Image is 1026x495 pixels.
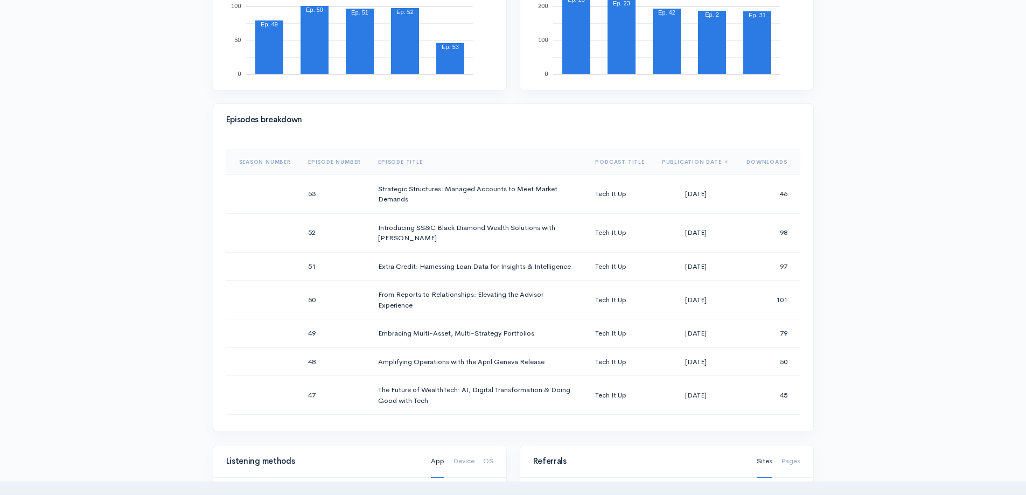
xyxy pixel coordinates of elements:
text: Ep. 51 [351,9,368,16]
td: [DATE] [653,213,738,252]
text: Ep. 53 [442,44,459,50]
text: Ep. 42 [658,9,675,16]
th: Sort column [369,149,587,175]
text: Ep. 49 [261,21,278,27]
td: 48 [299,347,369,376]
td: 52 [299,213,369,252]
td: Tech It Up [587,281,653,319]
td: 46 [738,175,800,213]
td: Introducing SS&C Black Diamond Wealth Solutions with [PERSON_NAME] [369,213,587,252]
td: 50 [738,347,800,376]
text: 50 [234,37,241,43]
td: 47 [299,376,369,415]
td: 101 [738,281,800,319]
td: 98 [738,213,800,252]
text: 100 [231,3,241,9]
text: Ep. 31 [749,12,766,18]
a: OS [483,445,493,478]
td: [DATE] [653,347,738,376]
text: Ep. 52 [396,9,414,15]
th: Sort column [226,149,299,175]
th: Sort column [299,149,369,175]
td: Tech It Up [587,213,653,252]
td: Amplifying Operations with the April Geneva Release [369,347,587,376]
td: [DATE] [653,319,738,348]
td: Extra Credit: Harnessing Loan Data for Insights & Intelligence [369,252,587,281]
text: 0 [545,71,548,77]
td: 50 [299,281,369,319]
a: App [431,445,444,478]
h4: Referrals [533,457,744,466]
th: Sort column [738,149,800,175]
td: 51 [299,252,369,281]
td: From Reports to Relationships: Elevating the Advisor Experience [369,281,587,319]
td: Whole in One: Teeing Up a Comprehensive Alternatives Investment Platform [369,415,587,454]
td: Tech It Up [587,175,653,213]
td: 46 [299,415,369,454]
td: Tech It Up [587,376,653,415]
a: Sites [757,445,772,478]
td: Tech It Up [587,347,653,376]
td: 79 [738,319,800,348]
td: 49 [299,319,369,348]
text: Ep. 50 [306,6,323,13]
a: Device [453,445,474,478]
td: 99 [738,415,800,454]
td: Tech It Up [587,252,653,281]
h4: Listening methods [226,457,418,466]
td: Tech It Up [587,415,653,454]
th: Sort column [653,149,738,175]
td: The Future of WealthTech: AI, Digital Transformation & Doing Good with Tech [369,376,587,415]
td: Tech It Up [587,319,653,348]
text: Ep. 2 [705,11,719,18]
a: Pages [781,445,800,478]
td: [DATE] [653,252,738,281]
td: 45 [738,376,800,415]
th: Sort column [587,149,653,175]
h4: Episodes breakdown [226,115,794,124]
text: 200 [538,3,548,9]
td: Strategic Structures: Managed Accounts to Meet Market Demands [369,175,587,213]
td: [DATE] [653,376,738,415]
td: [DATE] [653,415,738,454]
text: 0 [238,71,241,77]
td: [DATE] [653,175,738,213]
td: 53 [299,175,369,213]
text: 100 [538,37,548,43]
td: Embracing Multi-Asset, Multi-Strategy Portfolios [369,319,587,348]
td: [DATE] [653,281,738,319]
td: 97 [738,252,800,281]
